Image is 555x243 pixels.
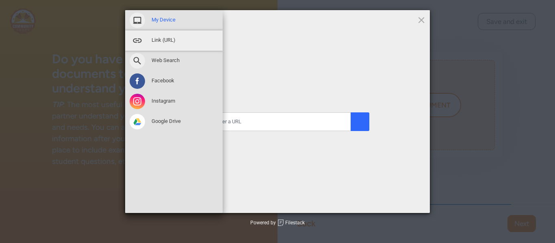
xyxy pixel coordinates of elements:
span: Link (URL) [285,17,294,24]
div: Link (URL) [125,30,223,51]
div: Facebook [125,71,223,91]
span: Link (URL) [152,37,176,44]
span: Web Search [152,57,180,64]
span: Instagram [152,97,175,105]
span: Click here or hit ESC to close picker [417,15,426,24]
div: My Device [125,10,223,30]
div: Web Search [125,51,223,71]
span: Facebook [152,77,174,84]
div: Powered by Filestack [250,219,305,227]
span: My Device [152,16,176,24]
div: Google Drive [125,112,223,132]
div: Instagram [125,91,223,112]
input: Enter a URL [210,112,369,131]
span: Google Drive [152,118,181,125]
